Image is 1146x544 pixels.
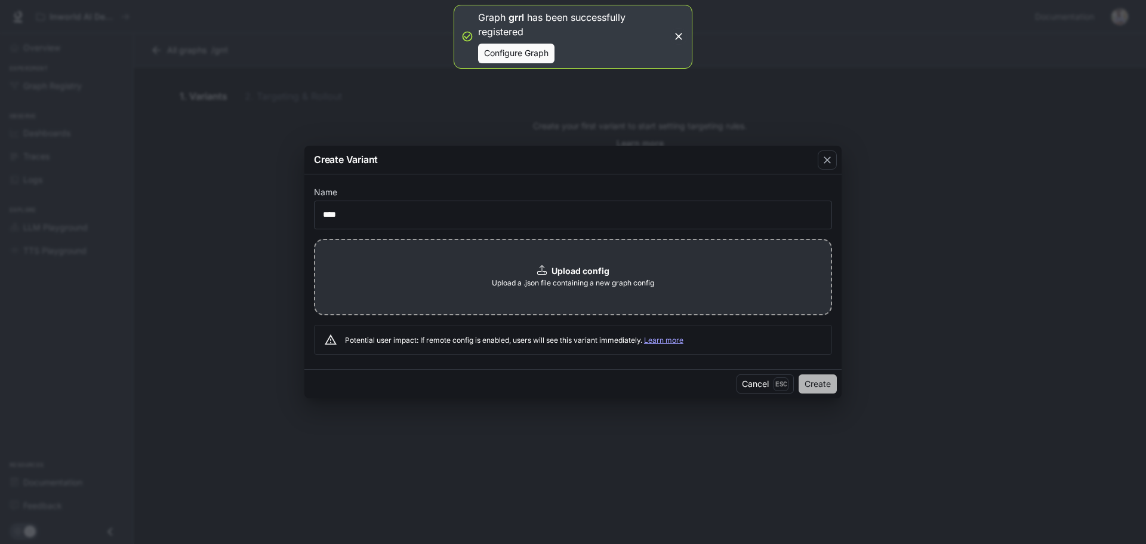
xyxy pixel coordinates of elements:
button: Configure Graph [478,44,554,63]
button: Create [799,374,837,394]
span: Potential user impact: If remote config is enabled, users will see this variant immediately. [345,336,683,345]
p: Graph has been successfully registered [478,10,668,39]
p: Create Variant [314,152,378,167]
button: CancelEsc [737,374,794,394]
p: grrl [509,11,524,23]
a: Learn more [644,336,683,345]
span: Upload a .json file containing a new graph config [492,277,654,289]
p: Esc [774,377,788,391]
b: Upload config [552,266,609,276]
p: Name [314,188,337,196]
